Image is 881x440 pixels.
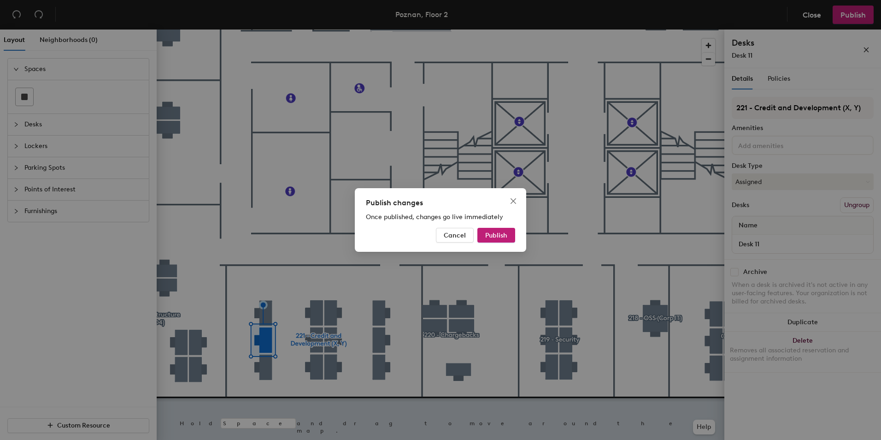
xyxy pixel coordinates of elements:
[366,197,515,208] div: Publish changes
[510,197,517,205] span: close
[366,213,503,221] span: Once published, changes go live immediately
[477,228,515,243] button: Publish
[444,232,466,239] span: Cancel
[485,232,507,239] span: Publish
[506,197,521,205] span: Close
[506,194,521,208] button: Close
[436,228,474,243] button: Cancel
